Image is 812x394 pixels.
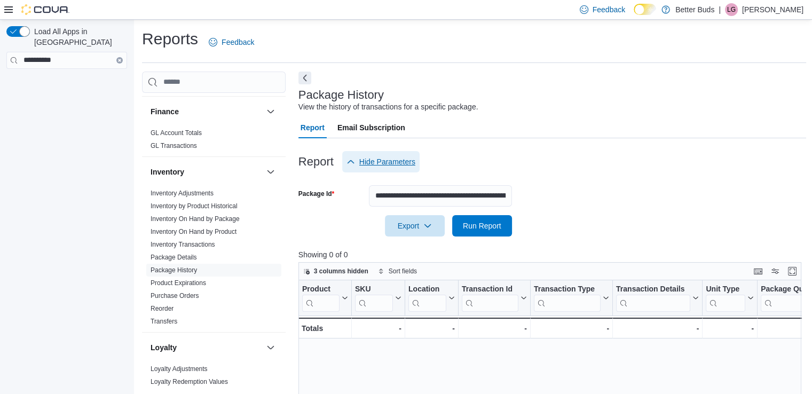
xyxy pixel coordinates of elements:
[302,284,348,311] button: Product
[374,265,421,278] button: Sort fields
[616,322,699,335] div: -
[151,142,197,149] a: GL Transactions
[355,284,393,311] div: SKU URL
[21,4,69,15] img: Cova
[264,341,277,354] button: Loyalty
[6,71,127,97] nav: Complex example
[151,190,214,197] a: Inventory Adjustments
[151,266,197,274] span: Package History
[463,220,501,231] span: Run Report
[616,284,699,311] button: Transaction Details
[204,31,258,53] a: Feedback
[151,215,240,223] a: Inventory On Hand by Package
[725,3,738,16] div: Lupe Gutierrez
[151,365,208,373] a: Loyalty Adjustments
[452,215,512,237] button: Run Report
[462,284,518,294] div: Transaction Id
[151,228,236,235] a: Inventory On Hand by Product
[616,284,690,294] div: Transaction Details
[342,151,420,172] button: Hide Parameters
[462,284,527,311] button: Transaction Id
[706,284,745,311] div: Unit Type
[389,267,417,275] span: Sort fields
[314,267,368,275] span: 3 columns hidden
[593,4,625,15] span: Feedback
[302,322,348,335] div: Totals
[534,284,601,294] div: Transaction Type
[408,284,446,294] div: Location
[359,156,415,167] span: Hide Parameters
[142,187,286,332] div: Inventory
[752,265,764,278] button: Keyboard shortcuts
[337,117,405,138] span: Email Subscription
[706,284,745,294] div: Unit Type
[151,317,177,326] span: Transfers
[151,202,238,210] a: Inventory by Product Historical
[634,4,656,15] input: Dark Mode
[151,305,174,312] a: Reorder
[30,26,127,48] span: Load All Apps in [GEOGRAPHIC_DATA]
[142,127,286,156] div: Finance
[298,72,311,84] button: Next
[222,37,254,48] span: Feedback
[408,284,446,311] div: Location
[302,284,340,311] div: Product
[151,167,184,177] h3: Inventory
[298,249,807,260] p: Showing 0 of 0
[534,284,609,311] button: Transaction Type
[151,253,197,262] span: Package Details
[298,190,334,198] label: Package Id
[151,241,215,248] a: Inventory Transactions
[151,240,215,249] span: Inventory Transactions
[264,105,277,118] button: Finance
[355,284,393,294] div: SKU
[301,117,325,138] span: Report
[264,166,277,178] button: Inventory
[298,101,478,113] div: View the history of transactions for a specific package.
[706,284,754,311] button: Unit Type
[769,265,782,278] button: Display options
[385,215,445,237] button: Export
[151,129,202,137] a: GL Account Totals
[142,363,286,392] div: Loyalty
[151,106,179,117] h3: Finance
[151,167,262,177] button: Inventory
[142,28,198,50] h1: Reports
[408,322,455,335] div: -
[151,279,206,287] a: Product Expirations
[706,322,754,335] div: -
[462,284,518,311] div: Transaction Id URL
[302,284,340,294] div: Product
[719,3,721,16] p: |
[116,57,123,64] button: Clear input
[151,189,214,198] span: Inventory Adjustments
[151,254,197,261] a: Package Details
[299,265,373,278] button: 3 columns hidden
[298,89,384,101] h3: Package History
[462,322,527,335] div: -
[151,342,262,353] button: Loyalty
[151,106,262,117] button: Finance
[534,284,601,311] div: Transaction Type
[151,292,199,300] a: Purchase Orders
[534,322,609,335] div: -
[616,284,690,311] div: Transaction Details
[391,215,438,237] span: Export
[355,322,401,335] div: -
[151,318,177,325] a: Transfers
[355,284,401,311] button: SKU
[298,155,334,168] h3: Report
[408,284,455,311] button: Location
[675,3,714,16] p: Better Buds
[151,342,177,353] h3: Loyalty
[151,378,228,385] a: Loyalty Redemption Values
[786,265,799,278] button: Enter fullscreen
